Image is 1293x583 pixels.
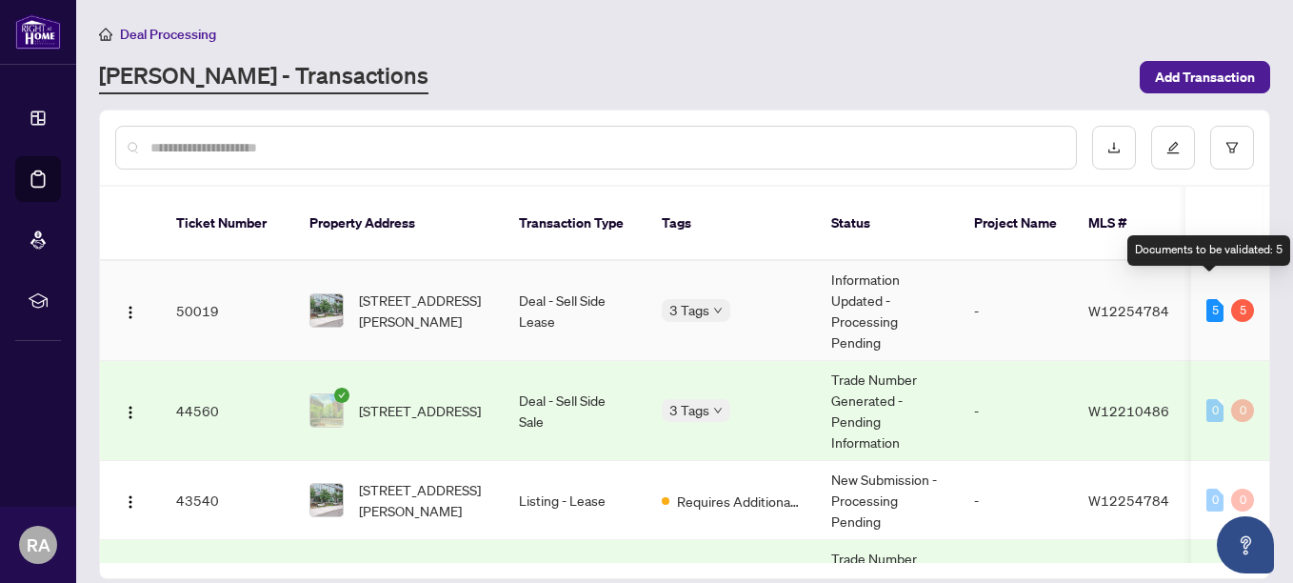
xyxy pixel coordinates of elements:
span: filter [1225,141,1239,154]
span: W12210486 [1088,402,1169,419]
td: 44560 [161,361,294,461]
span: download [1107,141,1121,154]
td: - [959,261,1073,361]
span: check-circle [334,388,349,403]
td: Deal - Sell Side Sale [504,361,646,461]
button: Logo [115,395,146,426]
td: Information Updated - Processing Pending [816,261,959,361]
div: 0 [1206,399,1223,422]
th: Project Name [959,187,1073,261]
div: 5 [1206,299,1223,322]
td: - [959,461,1073,540]
td: Listing - Lease [504,461,646,540]
span: Add Transaction [1155,62,1255,92]
td: 43540 [161,461,294,540]
span: home [99,28,112,41]
span: Requires Additional Docs [677,491,801,512]
button: Add Transaction [1140,61,1270,93]
span: [STREET_ADDRESS][PERSON_NAME] [359,290,488,332]
th: Tags [646,187,816,261]
span: Deal Processing [120,26,216,43]
td: Deal - Sell Side Lease [504,261,646,361]
img: Logo [123,405,138,420]
img: Logo [123,494,138,510]
div: 0 [1206,489,1223,512]
button: Logo [115,295,146,326]
button: download [1092,126,1136,170]
button: filter [1210,126,1254,170]
td: - [959,361,1073,461]
span: 3 Tags [669,299,709,321]
div: 5 [1231,299,1254,322]
span: W12254784 [1088,302,1169,319]
span: RA [27,532,50,558]
span: down [713,406,723,415]
th: Status [816,187,959,261]
th: MLS # [1073,187,1187,261]
div: Documents to be validated: 5 [1127,235,1290,266]
td: Trade Number Generated - Pending Information [816,361,959,461]
th: Ticket Number [161,187,294,261]
span: [STREET_ADDRESS][PERSON_NAME] [359,479,488,521]
span: down [713,306,723,315]
th: Property Address [294,187,504,261]
img: logo [15,14,61,50]
img: thumbnail-img [310,294,343,327]
img: thumbnail-img [310,484,343,516]
img: thumbnail-img [310,394,343,427]
button: Open asap [1217,516,1274,573]
button: edit [1151,126,1195,170]
th: Transaction Type [504,187,646,261]
span: [STREET_ADDRESS] [359,400,481,421]
img: Logo [123,305,138,320]
td: 50019 [161,261,294,361]
span: 3 Tags [669,399,709,421]
a: [PERSON_NAME] - Transactions [99,60,428,94]
span: edit [1166,141,1180,154]
div: 0 [1231,399,1254,422]
span: W12254784 [1088,492,1169,509]
td: New Submission - Processing Pending [816,461,959,540]
div: 0 [1231,489,1254,512]
button: Logo [115,485,146,515]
